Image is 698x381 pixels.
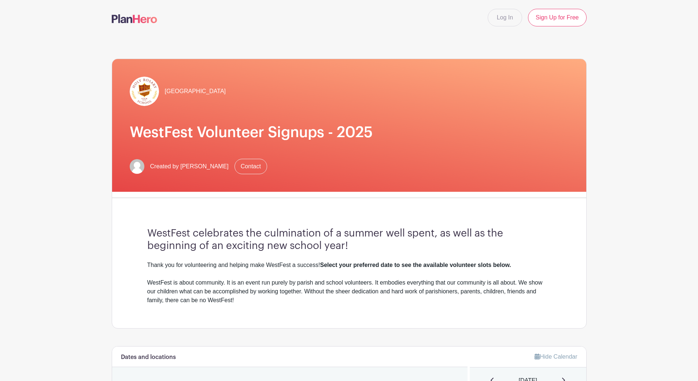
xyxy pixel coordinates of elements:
a: Log In [488,9,522,26]
span: [GEOGRAPHIC_DATA] [165,87,226,96]
h6: Dates and locations [121,354,176,361]
div: Thank you for volunteering and helping make WestFest a success! [147,261,551,270]
span: Created by [PERSON_NAME] [150,162,229,171]
strong: Select your preferred date to see the available volunteer slots below. [320,262,511,268]
h1: WestFest Volunteer Signups - 2025 [130,124,569,141]
img: hr-logo-circle.png [130,77,159,106]
img: logo-507f7623f17ff9eddc593b1ce0a138ce2505c220e1c5a4e2b4648c50719b7d32.svg [112,14,157,23]
div: WestFest is about community. It is an event run purely by parish and school volunteers. It embodi... [147,278,551,305]
a: Sign Up for Free [528,9,586,26]
h3: WestFest celebrates the culmination of a summer well spent, as well as the beginning of an exciti... [147,227,551,252]
a: Hide Calendar [535,353,577,360]
a: Contact [234,159,267,174]
img: default-ce2991bfa6775e67f084385cd625a349d9dcbb7a52a09fb2fda1e96e2d18dcdb.png [130,159,144,174]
